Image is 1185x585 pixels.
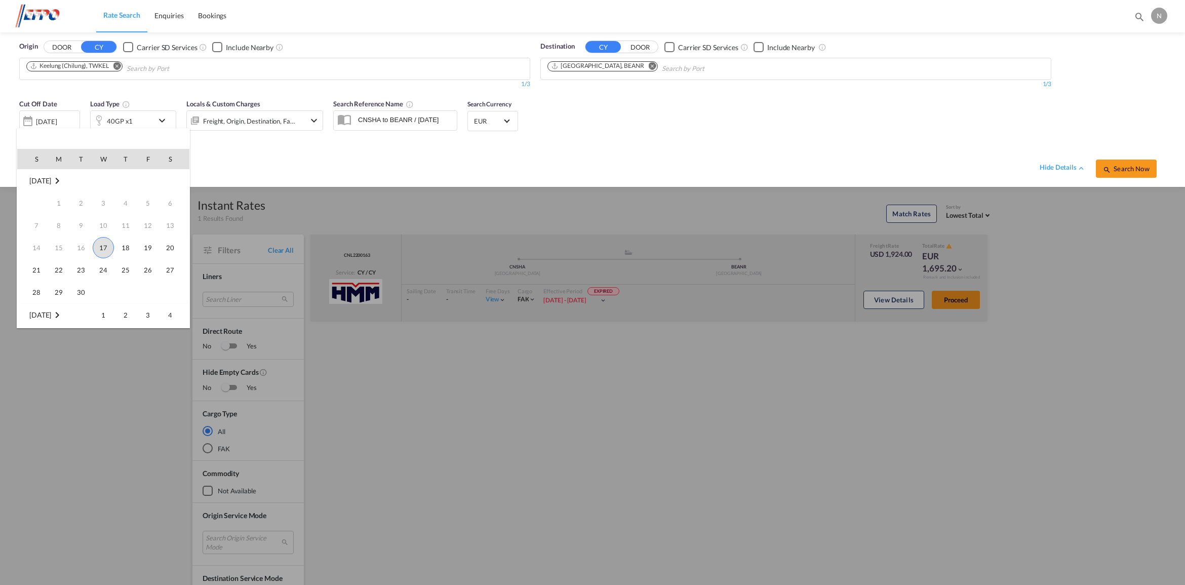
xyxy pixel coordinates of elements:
[137,259,159,281] td: Friday September 26 2025
[49,282,69,302] span: 29
[17,214,189,237] tr: Week 2
[70,149,92,169] th: T
[70,237,92,259] td: Tuesday September 16 2025
[49,260,69,280] span: 22
[29,311,51,320] span: [DATE]
[160,260,180,280] span: 27
[115,260,136,280] span: 25
[17,281,189,304] tr: Week 5
[17,149,189,327] md-calendar: Calendar
[17,259,48,281] td: Sunday September 21 2025
[48,149,70,169] th: M
[70,281,92,304] td: Tuesday September 30 2025
[115,238,136,258] span: 18
[70,214,92,237] td: Tuesday September 9 2025
[17,259,189,281] tr: Week 4
[48,214,70,237] td: Monday September 8 2025
[114,214,137,237] td: Thursday September 11 2025
[17,304,189,327] tr: Week 1
[48,259,70,281] td: Monday September 22 2025
[92,149,114,169] th: W
[70,192,92,214] td: Tuesday September 2 2025
[159,304,189,327] td: Saturday October 4 2025
[137,304,159,327] td: Friday October 3 2025
[70,259,92,281] td: Tuesday September 23 2025
[159,149,189,169] th: S
[138,260,158,280] span: 26
[114,259,137,281] td: Thursday September 25 2025
[114,304,137,327] td: Thursday October 2 2025
[92,214,114,237] td: Wednesday September 10 2025
[48,237,70,259] td: Monday September 15 2025
[17,149,48,169] th: S
[137,237,159,259] td: Friday September 19 2025
[114,237,137,259] td: Thursday September 18 2025
[71,282,91,302] span: 30
[26,282,47,302] span: 28
[17,237,189,259] tr: Week 3
[93,237,114,258] span: 17
[71,260,91,280] span: 23
[159,237,189,259] td: Saturday September 20 2025
[92,237,114,259] td: Wednesday September 17 2025
[159,192,189,214] td: Saturday September 6 2025
[137,214,159,237] td: Friday September 12 2025
[48,192,70,214] td: Monday September 1 2025
[138,305,158,325] span: 3
[17,214,48,237] td: Sunday September 7 2025
[115,305,136,325] span: 2
[138,238,158,258] span: 19
[48,281,70,304] td: Monday September 29 2025
[137,192,159,214] td: Friday September 5 2025
[92,304,114,327] td: Wednesday October 1 2025
[160,305,180,325] span: 4
[17,237,48,259] td: Sunday September 14 2025
[17,192,189,214] tr: Week 1
[29,177,51,185] span: [DATE]
[159,259,189,281] td: Saturday September 27 2025
[93,260,113,280] span: 24
[159,214,189,237] td: Saturday September 13 2025
[114,192,137,214] td: Thursday September 4 2025
[92,192,114,214] td: Wednesday September 3 2025
[17,170,189,192] tr: Week undefined
[114,149,137,169] th: T
[26,260,47,280] span: 21
[137,149,159,169] th: F
[160,238,180,258] span: 20
[17,170,189,192] td: September 2025
[92,259,114,281] td: Wednesday September 24 2025
[93,305,113,325] span: 1
[17,281,48,304] td: Sunday September 28 2025
[17,304,92,327] td: October 2025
